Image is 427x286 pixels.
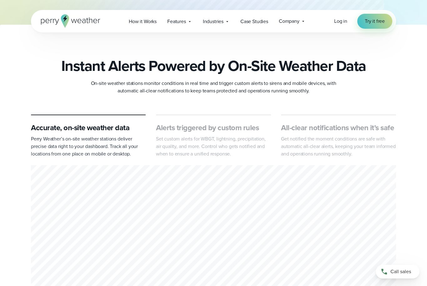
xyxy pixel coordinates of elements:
span: Case Studies [240,18,268,25]
a: How it Works [123,15,162,28]
h3: Accurate, on-site weather data [31,123,146,133]
h3: Alerts triggered by custom rules [156,123,271,133]
a: Call sales [376,265,419,279]
span: Call sales [390,268,411,275]
span: Company [279,17,299,25]
h2: Instant Alerts Powered by On-Site Weather Data [61,57,366,75]
a: Log in [334,17,347,25]
p: On-site weather stations monitor conditions in real time and trigger custom alerts to sirens and ... [88,80,339,95]
p: Set custom alerts for WBGT, lightning, precipitation, air quality, and more. Control who gets not... [156,135,271,158]
span: Try it free [365,17,385,25]
a: Try it free [357,14,392,29]
a: Case Studies [235,15,274,28]
span: How it Works [129,18,157,25]
h3: All-clear notifications when it’s safe [281,123,396,133]
span: Features [167,18,186,25]
p: Perry Weather’s on-site weather stations deliver precise data right to your dashboard. Track all ... [31,135,146,158]
p: Get notified the moment conditions are safe with automatic all-clear alerts, keeping your team in... [281,135,396,158]
span: Industries [203,18,224,25]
